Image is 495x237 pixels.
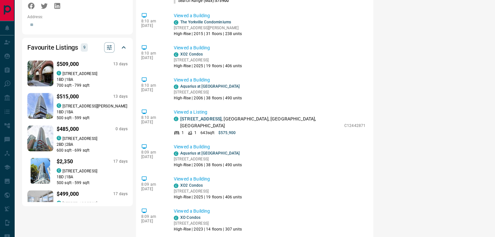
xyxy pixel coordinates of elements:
p: Viewed a Building [174,77,365,83]
img: Favourited listing [21,60,60,86]
p: [STREET_ADDRESS] [174,57,242,63]
p: [STREET_ADDRESS] [174,220,242,226]
p: 8:10 am [141,19,164,23]
p: [DATE] [141,187,164,191]
p: 8:09 am [141,150,164,155]
img: Favourited listing [21,125,60,151]
p: [STREET_ADDRESS] [174,89,242,95]
p: High-Rise | 2025 | 19 floors | 406 units [174,194,242,200]
div: condos.ca [57,103,61,108]
p: $575,900 [218,130,236,136]
p: Viewed a Building [174,44,365,51]
p: 8:09 am [141,214,164,219]
p: 17 days [113,191,128,197]
div: condos.ca [174,117,178,121]
p: [STREET_ADDRESS] [174,188,242,194]
div: condos.ca [57,71,61,75]
p: 1 BD | 1 BA [57,77,128,82]
a: XO2 Condos [180,52,203,56]
p: Viewed a Building [174,208,365,215]
p: [STREET_ADDRESS] [62,201,97,206]
p: 643 sqft [200,130,214,136]
a: Aquarius at [GEOGRAPHIC_DATA] [180,151,240,156]
a: [STREET_ADDRESS] [180,116,222,121]
img: Favourited listing [21,190,60,216]
div: condos.ca [174,20,178,25]
p: 8:09 am [141,182,164,187]
p: $515,000 [57,93,79,101]
div: condos.ca [174,216,178,220]
p: 13 days [113,94,128,99]
p: [STREET_ADDRESS] [62,136,97,142]
p: [DATE] [141,23,164,28]
div: condos.ca [174,52,178,57]
p: 13 days [113,61,128,67]
div: condos.ca [174,84,178,89]
p: 1 BD | 1 BA [57,174,128,180]
a: Favourited listing$499,00017 dayscondos.ca[STREET_ADDRESS] [27,189,128,218]
div: condos.ca [57,136,61,140]
div: condos.ca [174,151,178,156]
p: [DATE] [141,155,164,159]
p: High-Rise | 2006 | 38 floors | 490 units [174,162,242,168]
p: 1 [194,130,197,136]
p: Viewed a Building [174,176,365,182]
p: 8:10 am [141,115,164,120]
div: condos.ca [57,201,61,205]
div: condos.ca [174,183,178,188]
p: [DATE] [141,56,164,60]
p: $509,000 [57,60,79,68]
p: 8:10 am [141,83,164,88]
a: Aquarius at [GEOGRAPHIC_DATA] [180,84,240,89]
p: 2 BD | 2 BA [57,142,128,147]
p: Address: [27,14,128,20]
p: 17 days [113,159,128,164]
p: C12442871 [344,123,365,129]
p: [DATE] [141,88,164,92]
p: 600 sqft - 699 sqft [57,147,128,153]
a: XO Condos [180,215,200,220]
p: [STREET_ADDRESS][PERSON_NAME] [62,103,127,109]
h2: Favourite Listings [27,42,78,53]
div: condos.ca [57,168,61,173]
p: Viewed a Building [174,143,365,150]
a: Favourited listing$509,00013 dayscondos.ca[STREET_ADDRESS]1BD |1BA700 sqft - 799 sqft [27,59,128,88]
p: High-Rise | 2023 | 14 floors | 307 units [174,226,242,232]
a: The Yorkville Condominiums [180,20,231,24]
p: High-Rise | 2025 | 19 floors | 406 units [174,63,242,69]
p: High-Rise | 2006 | 38 floors | 490 units [174,95,242,101]
a: Favourited listing$515,00013 dayscondos.ca[STREET_ADDRESS][PERSON_NAME]1BD |1BA500 sqft - 599 sqft [27,92,128,121]
img: Favourited listing [31,158,50,184]
p: 700 sqft - 799 sqft [57,82,128,88]
div: Favourite Listings9 [27,40,128,55]
p: [DATE] [141,120,164,124]
p: 500 sqft - 599 sqft [57,115,128,121]
p: High-Rise | 2015 | 31 floors | 238 units [174,31,242,37]
p: [STREET_ADDRESS][PERSON_NAME] [174,25,242,31]
p: [STREET_ADDRESS] [62,168,97,174]
a: Favourited listing$485,0000 dayscondos.ca[STREET_ADDRESS]2BD |2BA600 sqft - 699 sqft [27,124,128,153]
p: 0 days [116,126,128,132]
p: Viewed a Listing [174,109,365,116]
p: 1 BD | 1 BA [57,109,128,115]
a: XO2 Condos [180,183,203,188]
a: Favourited listing$2,35017 dayscondos.ca[STREET_ADDRESS]1BD |1BA500 sqft - 599 sqft [27,156,128,186]
p: 1 [182,130,184,136]
p: [DATE] [141,219,164,223]
p: [STREET_ADDRESS] [174,156,242,162]
p: [STREET_ADDRESS] [62,71,97,77]
p: $485,000 [57,125,79,133]
p: 500 sqft - 599 sqft [57,180,128,186]
img: Favourited listing [21,93,60,119]
p: $2,350 [57,158,73,166]
p: 8:10 am [141,51,164,56]
p: Viewed a Building [174,12,365,19]
p: , [GEOGRAPHIC_DATA], [GEOGRAPHIC_DATA], [GEOGRAPHIC_DATA] [180,116,341,129]
p: $499,000 [57,190,79,198]
p: 9 [83,44,86,51]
